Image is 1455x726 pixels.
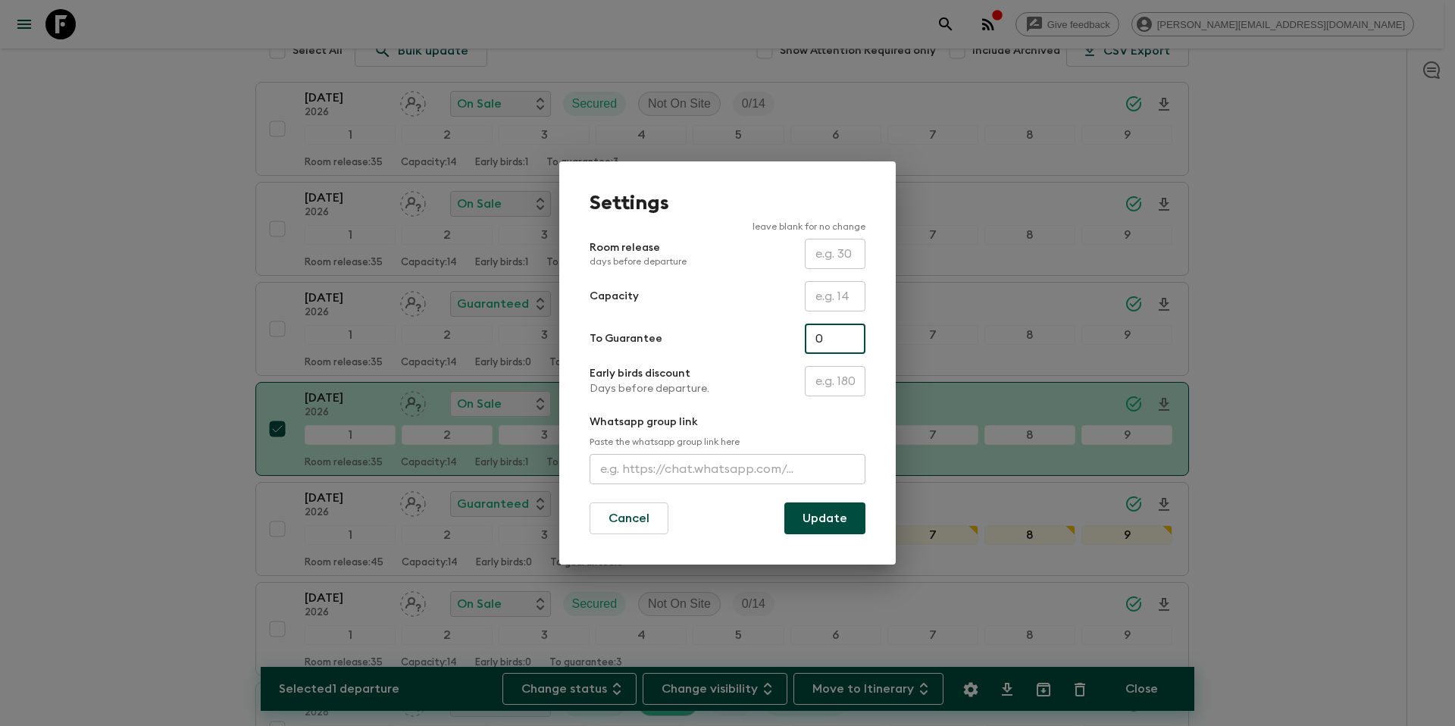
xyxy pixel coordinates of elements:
[590,255,687,268] p: days before departure
[590,454,865,484] input: e.g. https://chat.whatsapp.com/...
[590,436,865,448] p: Paste the whatsapp group link here
[590,502,668,534] button: Cancel
[805,281,865,311] input: e.g. 14
[590,289,639,304] p: Capacity
[590,381,709,396] p: Days before departure.
[590,240,687,268] p: Room release
[590,366,709,381] p: Early birds discount
[590,192,865,214] h1: Settings
[805,366,865,396] input: e.g. 180
[805,324,865,354] input: e.g. 4
[590,331,662,346] p: To Guarantee
[590,415,865,430] p: Whatsapp group link
[805,239,865,269] input: e.g. 30
[784,502,865,534] button: Update
[590,221,865,233] p: leave blank for no change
